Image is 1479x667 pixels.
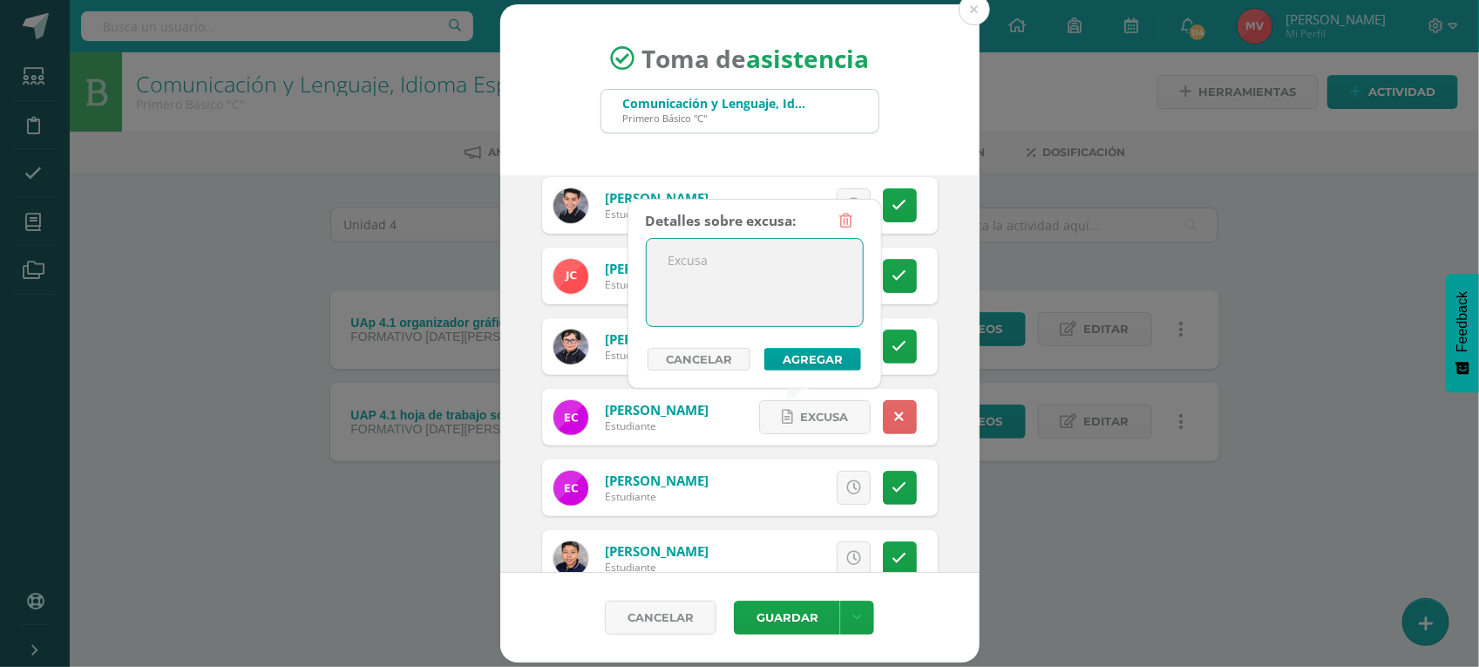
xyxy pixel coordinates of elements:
span: Feedback [1455,291,1470,352]
div: Detalles sobre excusa: [646,204,797,238]
a: [PERSON_NAME] [605,401,709,419]
img: 43675139f24634cc9d8a73a266d6243c.png [553,259,588,294]
a: [PERSON_NAME] [605,189,709,207]
strong: asistencia [746,42,869,75]
a: [PERSON_NAME] [605,260,709,277]
button: Feedback - Mostrar encuesta [1446,274,1479,392]
div: Estudiante [605,489,709,504]
a: [PERSON_NAME] [605,542,709,560]
a: [PERSON_NAME] [605,472,709,489]
div: Estudiante [605,277,709,292]
img: df2d568596476d5454216b239072291e.png [553,541,588,576]
div: Comunicación y Lenguaje, Idioma Español [623,95,806,112]
a: Excusa [759,400,871,434]
img: 54e7d83f90b8995df48674c28fc0fe8f.png [553,330,588,364]
span: Toma de [641,42,869,75]
div: Estudiante [605,207,709,221]
input: Busca un grado o sección aquí... [601,90,879,133]
span: Excusa [800,401,848,433]
div: Estudiante [605,419,709,433]
img: dc1759974049fefa48842191eff1bb6d.png [553,400,588,435]
button: Guardar [734,601,840,635]
img: 1ce5f07fff322ec1674a3e1990df396e.png [553,188,588,223]
a: Cancelar [605,601,716,635]
img: 423f5887dd8ea33e1c6716e1723f07f1.png [553,471,588,506]
div: Primero Básico "C" [623,112,806,125]
a: [PERSON_NAME] [605,330,709,348]
button: Agregar [764,348,861,371]
div: Estudiante [605,560,709,575]
a: Cancelar [648,348,750,371]
div: Estudiante [605,348,709,363]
